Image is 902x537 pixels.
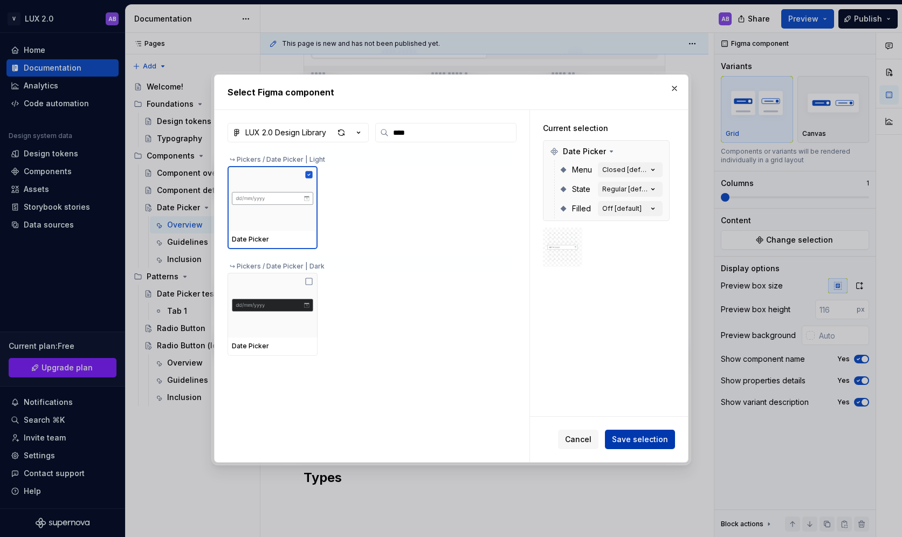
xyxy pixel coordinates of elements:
[598,201,663,216] button: Off [default]
[558,430,598,449] button: Cancel
[602,204,642,213] div: Off [default]
[228,86,675,99] h2: Select Figma component
[228,123,369,142] button: LUX 2.0 Design Library
[602,166,648,174] div: Closed [default]
[228,256,511,273] div: ↪ Pickers / Date Picker | Dark
[565,434,591,445] span: Cancel
[228,149,511,166] div: ↪ Pickers / Date Picker | Light
[232,342,313,350] div: Date Picker
[543,123,670,134] div: Current selection
[245,127,326,138] div: LUX 2.0 Design Library
[546,143,667,160] div: Date Picker
[572,203,591,214] span: Filled
[598,182,663,197] button: Regular [default]
[232,235,313,244] div: Date Picker
[598,162,663,177] button: Closed [default]
[572,164,592,175] span: Menu
[612,434,668,445] span: Save selection
[602,185,648,194] div: Regular [default]
[572,184,590,195] span: State
[563,146,606,157] span: Date Picker
[605,430,675,449] button: Save selection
